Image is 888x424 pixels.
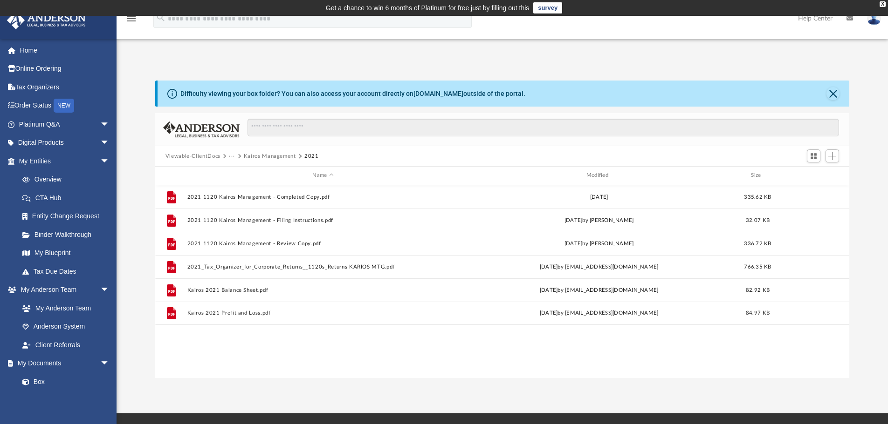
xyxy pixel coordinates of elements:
a: Online Ordering [7,60,124,78]
a: Home [7,41,124,60]
a: Meeting Minutes [13,391,119,410]
span: 766.35 KB [744,264,771,269]
button: ··· [229,152,235,161]
a: survey [533,2,562,13]
a: menu [126,18,137,24]
button: Kairos Management [244,152,296,161]
a: Box [13,372,114,391]
img: User Pic [867,12,881,25]
span: arrow_drop_down [100,152,119,171]
a: Binder Walkthrough [13,225,124,244]
div: Modified [463,171,735,180]
button: 2021_Tax_Organizer_for_Corporate_Returns__1120s_Returns KARIOS MTG.pdf [187,264,459,270]
div: Get a chance to win 6 months of Platinum for free just by filling out this [326,2,530,13]
a: My Documentsarrow_drop_down [7,354,119,373]
button: 2021 1120 Kairos Management - Filing Instructions.pdf [187,217,459,223]
button: 2021 [304,152,319,161]
div: [DATE] by [PERSON_NAME] [463,239,735,248]
button: 2021 1120 Kairos Management - Review Copy.pdf [187,241,459,247]
a: Digital Productsarrow_drop_down [7,134,124,152]
a: Tax Due Dates [13,262,124,281]
a: Order StatusNEW [7,96,124,115]
a: Anderson System [13,317,119,336]
div: id [780,171,846,180]
div: close [880,1,886,7]
div: [DATE] by [EMAIL_ADDRESS][DOMAIN_NAME] [463,286,735,294]
img: Anderson Advisors Platinum Portal [4,11,89,29]
div: Difficulty viewing your box folder? You can also access your account directly on outside of the p... [180,89,525,99]
span: 84.97 KB [746,310,770,316]
a: [DOMAIN_NAME] [413,90,463,97]
div: Size [739,171,776,180]
div: Name [186,171,459,180]
span: 32.07 KB [746,217,770,222]
div: grid [155,185,850,378]
button: Viewable-ClientDocs [165,152,220,161]
a: My Blueprint [13,244,119,262]
div: id [159,171,183,180]
a: Entity Change Request [13,207,124,226]
div: NEW [54,99,74,113]
span: arrow_drop_down [100,134,119,153]
i: search [156,13,166,23]
a: My Anderson Team [13,299,114,317]
span: 82.92 KB [746,287,770,292]
span: 335.62 KB [744,194,771,199]
span: arrow_drop_down [100,115,119,134]
span: arrow_drop_down [100,354,119,373]
button: Close [826,87,840,100]
span: 336.72 KB [744,241,771,246]
a: CTA Hub [13,188,124,207]
button: Kairos 2021 Profit and Loss.pdf [187,310,459,316]
a: My Entitiesarrow_drop_down [7,152,124,170]
a: Overview [13,170,124,189]
div: [DATE] by [EMAIL_ADDRESS][DOMAIN_NAME] [463,262,735,271]
a: Platinum Q&Aarrow_drop_down [7,115,124,134]
button: 2021 1120 Kairos Management - Completed Copy.pdf [187,194,459,200]
div: [DATE] by [PERSON_NAME] [463,216,735,224]
a: Client Referrals [13,336,119,354]
a: Tax Organizers [7,78,124,96]
div: [DATE] by [EMAIL_ADDRESS][DOMAIN_NAME] [463,309,735,317]
div: [DATE] [463,193,735,201]
button: Kairos 2021 Balance Sheet.pdf [187,287,459,293]
input: Search files and folders [248,119,839,136]
i: menu [126,13,137,24]
button: Add [826,149,840,162]
button: Switch to Grid View [807,149,821,162]
span: arrow_drop_down [100,281,119,300]
a: My Anderson Teamarrow_drop_down [7,281,119,299]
